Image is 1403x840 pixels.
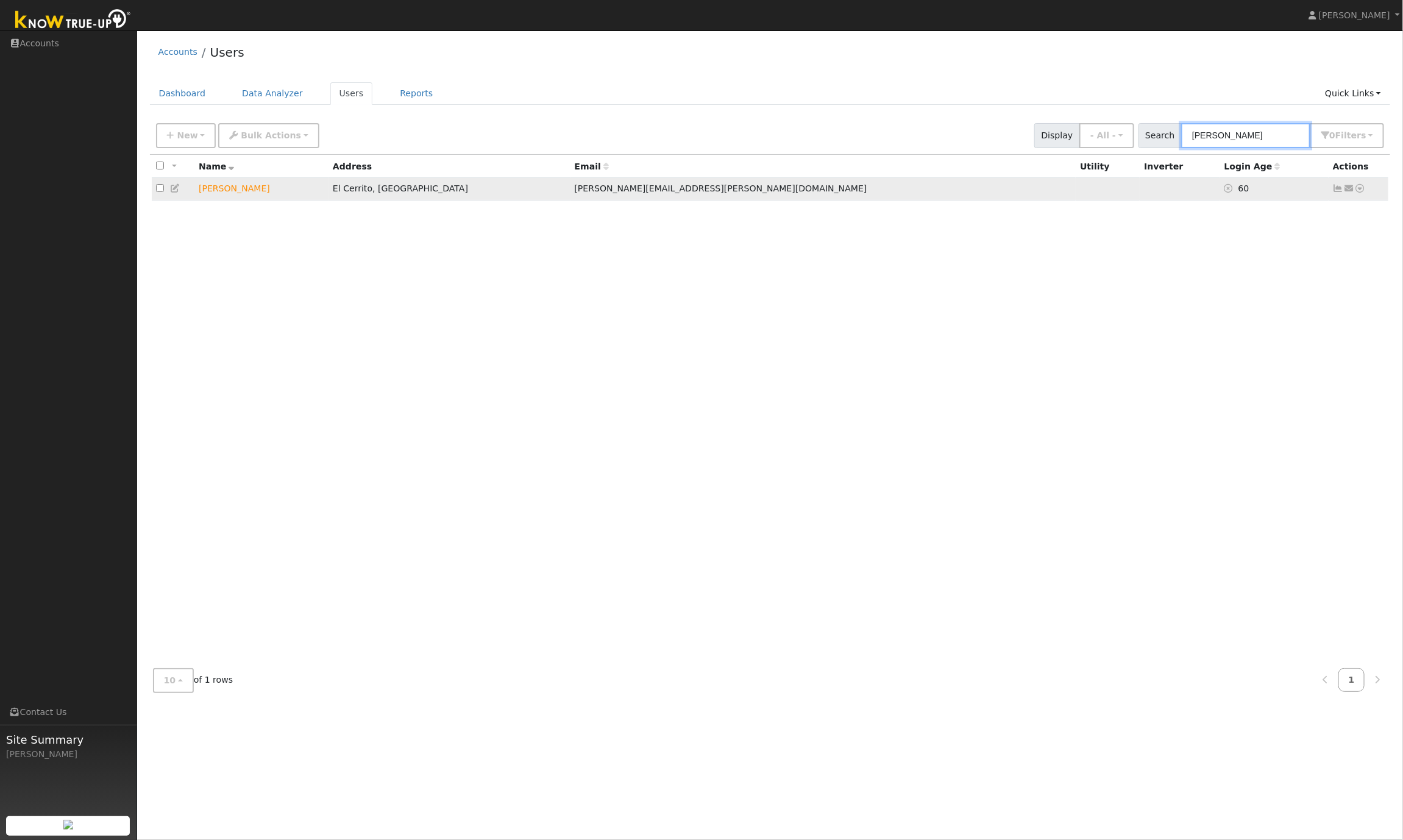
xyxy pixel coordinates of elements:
span: [PERSON_NAME][EMAIL_ADDRESS][PERSON_NAME][DOMAIN_NAME] [575,183,867,193]
input: Search [1181,123,1310,148]
span: Site Summary [6,731,130,748]
span: 07/23/2025 3:47:37 PM [1238,183,1249,193]
span: Days since last login [1224,162,1280,171]
span: 10 [164,675,176,685]
a: Not connected [1333,183,1344,193]
img: retrieve [63,820,73,830]
div: Actions [1333,160,1384,173]
a: Quick Links [1316,82,1390,105]
button: New [156,123,216,148]
div: Utility [1080,160,1135,173]
a: Reports [391,82,442,105]
a: Other actions [1355,182,1366,195]
button: - All - [1079,123,1134,148]
span: of 1 rows [153,668,233,693]
span: Bulk Actions [241,130,301,140]
div: Address [333,160,566,173]
span: New [177,130,197,140]
a: Accounts [158,47,197,57]
div: Inverter [1144,160,1215,173]
button: 10 [153,668,194,693]
div: [PERSON_NAME] [6,748,130,761]
a: Dashboard [150,82,215,105]
span: Display [1034,123,1080,148]
span: Email [575,162,609,171]
a: Edit User [170,183,181,193]
a: Users [330,82,373,105]
button: 0Filters [1310,123,1384,148]
span: Name [199,162,235,171]
a: 1 [1338,668,1365,692]
img: Know True-Up [9,7,137,34]
a: diana.h.lyons@gmail.com [1344,182,1355,195]
a: No login access [1224,183,1238,193]
td: El Cerrito, [GEOGRAPHIC_DATA] [329,178,570,201]
td: Lead [194,178,329,201]
span: s [1361,130,1366,140]
span: Filter [1335,130,1366,140]
span: Search [1138,123,1182,148]
a: Data Analyzer [233,82,312,105]
span: [PERSON_NAME] [1319,10,1390,20]
button: Bulk Actions [218,123,319,148]
a: Users [210,45,244,60]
